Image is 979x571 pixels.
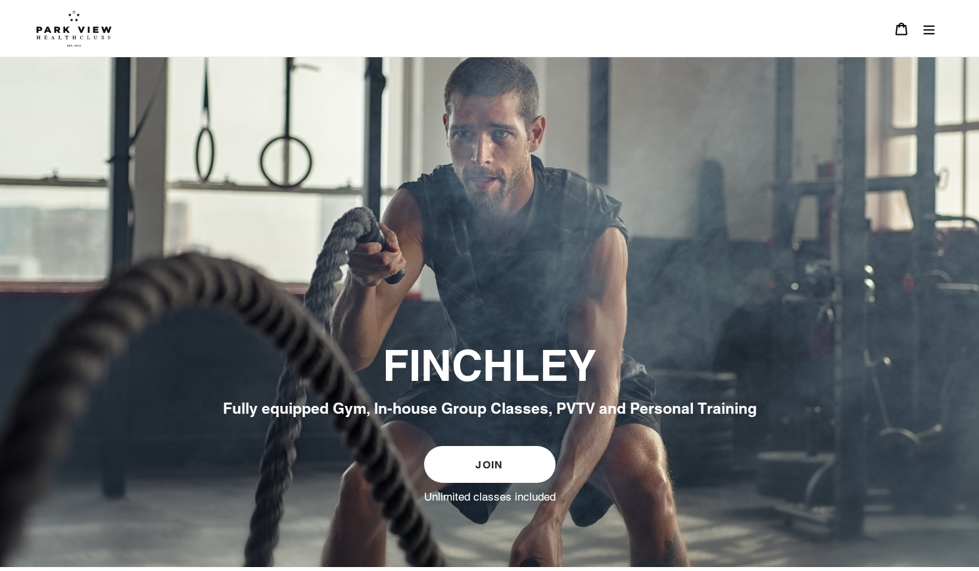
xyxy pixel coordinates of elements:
a: JOIN [424,446,556,483]
span: Fully equipped Gym, In-house Group Classes, PVTV and Personal Training [223,399,757,417]
button: Menu [915,14,943,43]
h2: FINCHLEY [131,341,848,392]
label: Unlimited classes included [424,489,556,504]
img: Park view health clubs is a gym near you. [36,10,112,47]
